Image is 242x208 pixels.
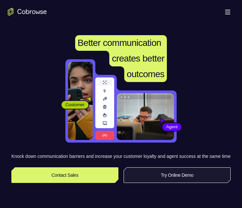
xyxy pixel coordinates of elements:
[8,8,47,16] a: Go to the home page
[112,53,164,63] span: creates better
[11,167,118,183] a: Contact Sales
[11,153,231,159] p: Knock down communication barriers and increase your customer loyalty and agent success at the sam...
[117,93,174,140] img: A customer support agent talking on the phone
[78,38,161,48] span: Better communication
[95,77,114,140] img: A series of tools used in co-browsing sessions
[68,62,93,140] img: A customer holding their phone
[124,167,231,183] a: Try Online Demo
